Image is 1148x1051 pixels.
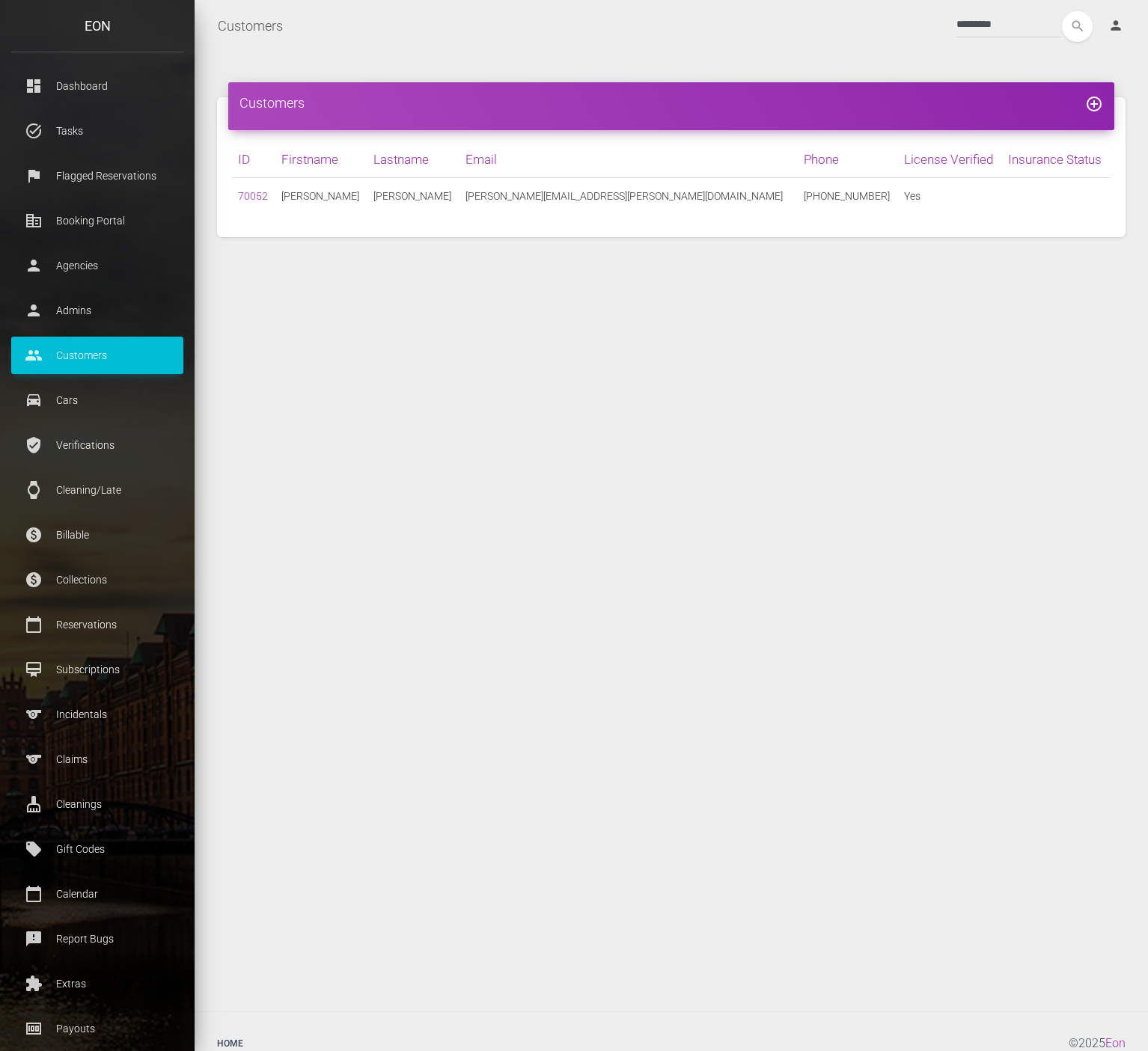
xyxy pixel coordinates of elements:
[11,471,183,509] a: watch Cleaning/Late
[22,928,172,950] p: Report Bugs
[22,883,172,905] p: Calendar
[22,209,172,232] p: Booking Portal
[239,94,1103,112] h4: Customers
[898,178,1002,215] td: Yes
[1105,1036,1126,1050] a: Eon
[22,569,172,591] p: Collections
[22,344,172,367] p: Customers
[22,793,172,815] p: Cleanings
[22,972,172,995] p: Extras
[22,524,172,546] p: Billable
[11,1010,183,1047] a: money Payouts
[459,141,798,178] th: Email
[11,875,183,913] a: calendar_today Calendar
[11,247,183,284] a: person Agencies
[22,658,172,681] p: Subscriptions
[22,748,172,770] p: Claims
[11,202,183,239] a: corporate_fare Booking Portal
[11,741,183,778] a: sports Claims
[1002,141,1111,178] th: Insurance Status
[459,178,798,215] td: [PERSON_NAME][EMAIL_ADDRESS][PERSON_NAME][DOMAIN_NAME]
[11,920,183,957] a: feedback Report Bugs
[22,1017,172,1040] p: Payouts
[367,178,459,215] td: [PERSON_NAME]
[11,561,183,598] a: paid Collections
[11,157,183,194] a: flag Flagged Reservations
[22,165,172,187] p: Flagged Reservations
[11,426,183,464] a: verified_user Verifications
[11,112,183,150] a: task_alt Tasks
[11,516,183,554] a: paid Billable
[1062,11,1093,42] button: search
[22,838,172,860] p: Gift Codes
[11,651,183,688] a: card_membership Subscriptions
[22,703,172,726] p: Incidentals
[11,965,183,1002] a: extension Extras
[22,120,172,142] p: Tasks
[11,785,183,823] a: cleaning_services Cleanings
[11,292,183,329] a: person Admins
[22,434,172,456] p: Verifications
[232,141,275,178] th: ID
[22,389,172,411] p: Cars
[11,382,183,419] a: drive_eta Cars
[218,7,283,45] a: Customers
[275,141,367,178] th: Firstname
[22,299,172,322] p: Admins
[22,75,172,97] p: Dashboard
[367,141,459,178] th: Lastname
[275,178,367,215] td: [PERSON_NAME]
[11,830,183,868] a: local_offer Gift Codes
[898,141,1002,178] th: License Verified
[1097,11,1137,41] a: person
[11,606,183,643] a: calendar_today Reservations
[1108,18,1123,33] i: person
[22,479,172,501] p: Cleaning/Late
[22,254,172,277] p: Agencies
[798,141,899,178] th: Phone
[11,67,183,105] a: dashboard Dashboard
[22,613,172,636] p: Reservations
[1085,95,1103,111] a: add_circle_outline
[798,178,899,215] td: [PHONE_NUMBER]
[1085,95,1103,113] i: add_circle_outline
[11,337,183,374] a: people Customers
[11,696,183,733] a: sports Incidentals
[238,190,268,202] a: 70052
